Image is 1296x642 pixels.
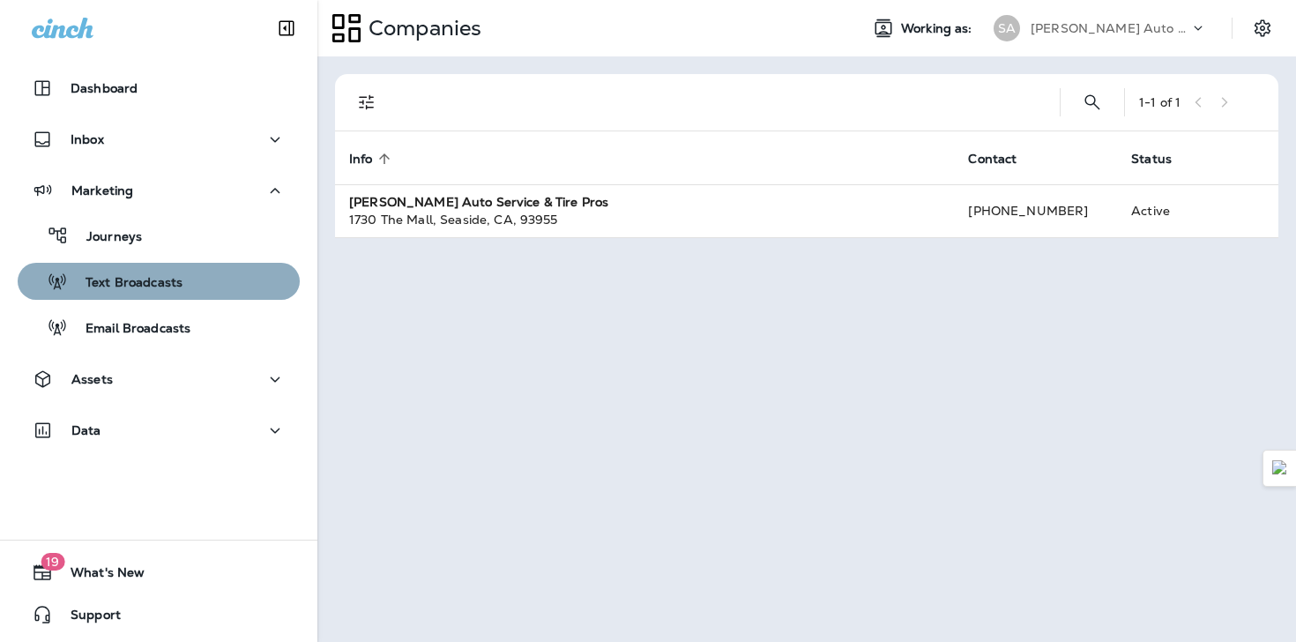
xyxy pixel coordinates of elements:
p: [PERSON_NAME] Auto Service & Tire Pros [1031,21,1189,35]
p: Text Broadcasts [68,275,182,292]
span: Support [53,608,121,629]
p: Dashboard [71,81,138,95]
span: Contact [968,151,1039,167]
p: Journeys [69,229,142,246]
button: Journeys [18,217,300,254]
button: 19What's New [18,555,300,590]
span: Info [349,152,373,167]
button: Inbox [18,122,300,157]
div: SA [994,15,1020,41]
span: Status [1131,151,1195,167]
button: Settings [1247,12,1278,44]
button: Search Companies [1075,85,1110,120]
p: Data [71,423,101,437]
img: Detect Auto [1272,460,1288,476]
p: Email Broadcasts [68,321,190,338]
div: 1 - 1 of 1 [1139,95,1181,109]
button: Assets [18,362,300,397]
button: Support [18,597,300,632]
div: 1730 The Mall , Seaside , CA , 93955 [349,211,940,228]
p: Assets [71,372,113,386]
button: Collapse Sidebar [262,11,311,46]
span: Info [349,151,396,167]
td: Active [1117,184,1217,237]
p: Companies [361,15,481,41]
strong: [PERSON_NAME] Auto Service & Tire Pros [349,194,608,210]
p: Marketing [71,183,133,198]
button: Marketing [18,173,300,208]
span: Contact [968,152,1017,167]
td: [PHONE_NUMBER] [954,184,1117,237]
p: Inbox [71,132,104,146]
button: Email Broadcasts [18,309,300,346]
button: Text Broadcasts [18,263,300,300]
span: 19 [41,553,64,571]
span: Status [1131,152,1172,167]
span: What's New [53,565,145,586]
button: Dashboard [18,71,300,106]
span: Working as: [901,21,976,36]
button: Data [18,413,300,448]
button: Filters [349,85,384,120]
